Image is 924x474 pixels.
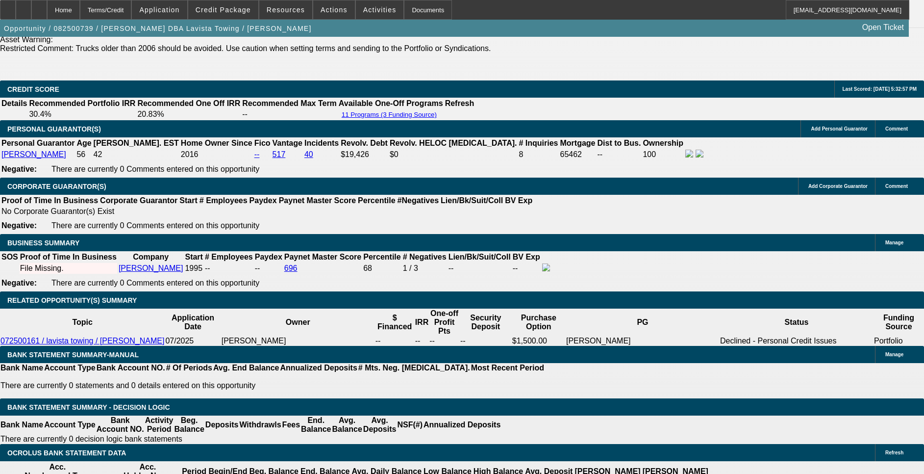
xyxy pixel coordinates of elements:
th: Recommended One Off IRR [137,99,241,108]
td: -- [460,336,512,346]
span: RELATED OPPORTUNITY(S) SUMMARY [7,296,137,304]
b: # Inquiries [519,139,558,147]
b: [PERSON_NAME]. EST [94,139,179,147]
button: Application [132,0,187,19]
th: Purchase Option [512,309,566,336]
td: -- [597,149,642,160]
th: PG [566,309,720,336]
th: End. Balance [300,416,331,434]
b: Percentile [363,253,400,261]
td: 07/2025 [165,336,221,346]
th: SOS [1,252,19,262]
div: File Missing. [20,264,117,273]
span: Add Personal Guarantor [811,126,868,132]
th: Avg. Deposits [363,416,397,434]
a: 517 [273,150,286,158]
b: Paynet Master Score [284,253,361,261]
th: Withdrawls [239,416,281,434]
b: #Negatives [398,196,439,205]
td: $0 [389,149,518,160]
th: Account Type [44,416,96,434]
td: No Corporate Guarantor(s) Exist [1,207,537,216]
span: There are currently 0 Comments entered on this opportunity [51,165,259,173]
button: Activities [356,0,404,19]
b: Age [76,139,91,147]
span: Last Scored: [DATE] 5:32:57 PM [842,86,917,92]
th: Bank Account NO. [96,363,166,373]
b: Company [133,253,169,261]
th: Recommended Max Term [242,99,337,108]
td: Declined - Personal Credit Issues [720,336,874,346]
td: -- [448,263,511,274]
b: Negative: [1,279,37,287]
td: 100 [642,149,684,160]
a: -- [254,150,260,158]
th: Activity Period [145,416,174,434]
th: Annualized Deposits [423,416,501,434]
span: Activities [363,6,397,14]
img: linkedin-icon.png [696,150,703,158]
th: Refresh [445,99,475,108]
span: Bank Statement Summary - Decision Logic [7,403,170,411]
span: Actions [321,6,348,14]
span: Manage [885,352,903,357]
button: Resources [259,0,312,19]
td: 42 [93,149,179,160]
b: # Negatives [403,253,447,261]
th: IRR [415,309,429,336]
b: Home Owner Since [181,139,252,147]
th: Details [1,99,27,108]
span: OCROLUS BANK STATEMENT DATA [7,449,126,457]
b: Revolv. HELOC [MEDICAL_DATA]. [390,139,517,147]
b: Percentile [358,196,395,205]
th: Avg. End Balance [213,363,280,373]
img: facebook-icon.png [542,263,550,271]
b: Mortgage [560,139,596,147]
td: -- [242,109,337,119]
b: Negative: [1,165,37,173]
th: Avg. Balance [331,416,362,434]
a: [PERSON_NAME] [1,150,66,158]
th: NSF(#) [397,416,423,434]
button: Actions [313,0,355,19]
th: Security Deposit [460,309,512,336]
span: -- [205,264,210,272]
div: 68 [363,264,400,273]
td: 1995 [184,263,203,274]
span: Resources [267,6,305,14]
b: Start [179,196,197,205]
span: PERSONAL GUARANTOR(S) [7,125,101,133]
th: Deposits [205,416,239,434]
b: Ownership [643,139,683,147]
span: Application [139,6,179,14]
th: Account Type [44,363,96,373]
b: Paydex [255,253,282,261]
td: $19,426 [340,149,388,160]
th: Application Date [165,309,221,336]
td: 65462 [560,149,596,160]
span: Comment [885,126,908,132]
th: Owner [221,309,375,336]
a: Open Ticket [858,19,908,36]
img: facebook-icon.png [685,150,693,158]
button: Credit Package [188,0,258,19]
a: 072500161 / lavista towing / [PERSON_NAME] [0,337,164,345]
th: Beg. Balance [174,416,204,434]
th: One-off Profit Pts [429,309,460,336]
td: -- [512,263,541,274]
td: [PERSON_NAME] [566,336,720,346]
span: Credit Package [196,6,251,14]
b: Lien/Bk/Suit/Coll [441,196,503,205]
span: Opportunity / 082500739 / [PERSON_NAME] DBA Lavista Towing / [PERSON_NAME] [4,25,312,32]
td: $1,500.00 [512,336,566,346]
span: CREDIT SCORE [7,85,59,93]
td: -- [415,336,429,346]
th: Available One-Off Programs [338,99,444,108]
b: Fico [254,139,271,147]
th: Proof of Time In Business [1,196,99,206]
b: Vantage [273,139,302,147]
span: BANK STATEMENT SUMMARY-MANUAL [7,351,139,359]
th: Proof of Time In Business [20,252,117,262]
td: Portfolio [874,336,924,346]
th: # Of Periods [166,363,213,373]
